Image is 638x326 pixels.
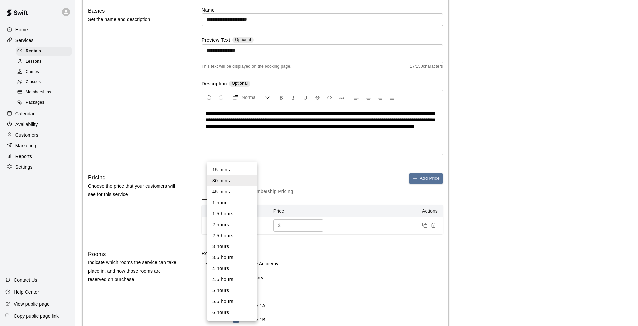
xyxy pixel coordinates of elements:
li: 5 hours [207,285,257,296]
li: 1.5 hours [207,208,257,219]
li: 1 hour [207,197,257,208]
li: 3.5 hours [207,252,257,263]
li: 4 hours [207,263,257,274]
li: 2.5 hours [207,230,257,241]
li: 3 hours [207,241,257,252]
li: 2 hours [207,219,257,230]
li: 45 mins [207,186,257,197]
li: 15 mins [207,164,257,175]
li: 4.5 hours [207,274,257,285]
li: 6 hours [207,307,257,318]
li: 30 mins [207,175,257,186]
li: 5.5 hours [207,296,257,307]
